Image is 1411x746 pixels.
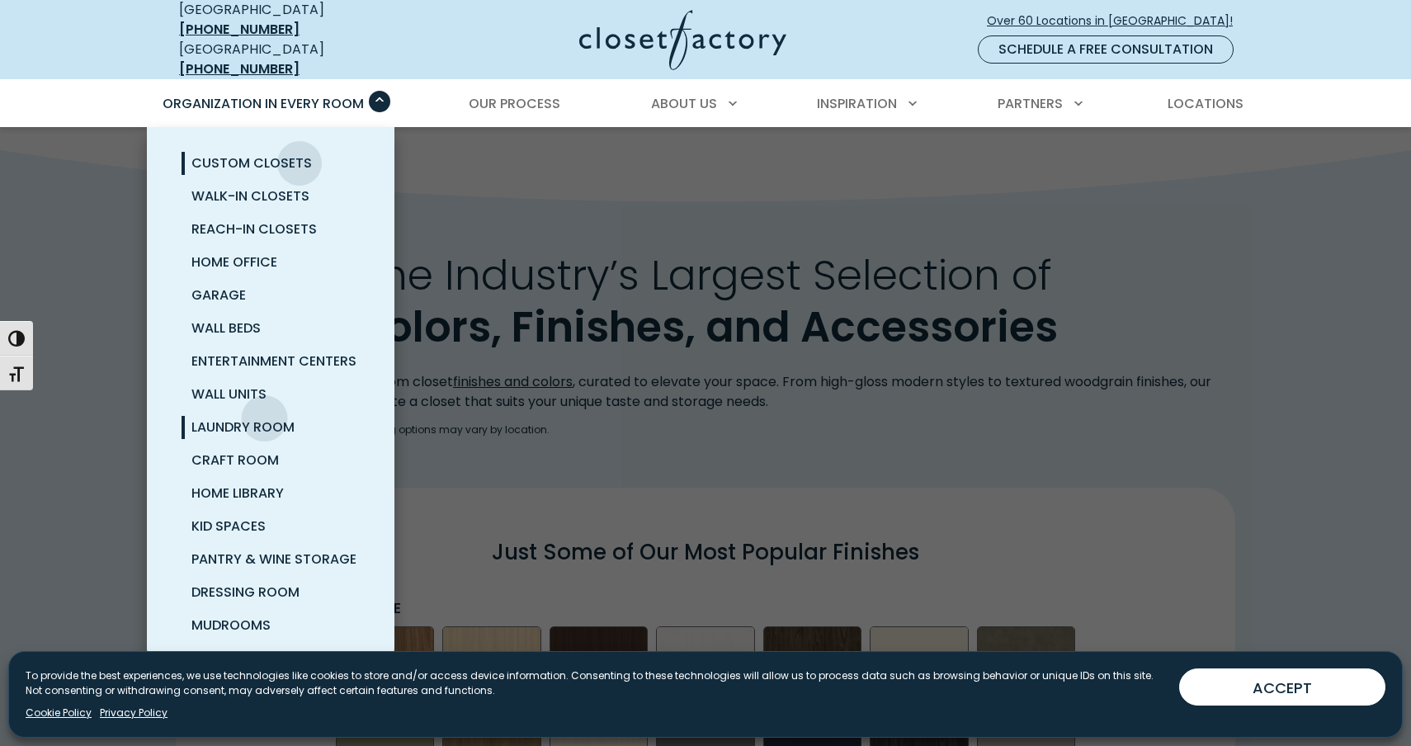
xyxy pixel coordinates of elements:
[147,127,394,662] ul: Organization in Every Room submenu
[191,418,295,437] span: Laundry Room
[978,35,1234,64] a: Schedule a Free Consultation
[191,286,246,305] span: Garage
[191,451,279,470] span: Craft Room
[987,12,1246,30] span: Over 60 Locations in [GEOGRAPHIC_DATA]!
[191,352,356,371] span: Entertainment Centers
[986,7,1247,35] a: Over 60 Locations in [GEOGRAPHIC_DATA]!
[191,186,309,205] span: Walk-In Closets
[179,40,418,79] div: [GEOGRAPHIC_DATA]
[191,583,300,602] span: Dressing Room
[100,706,168,720] a: Privacy Policy
[579,10,786,70] img: Closet Factory Logo
[26,668,1166,698] p: To provide the best experiences, we use technologies like cookies to store and/or access device i...
[1168,94,1243,113] span: Locations
[191,550,356,569] span: Pantry & Wine Storage
[469,94,560,113] span: Our Process
[191,616,271,635] span: Mudrooms
[163,94,364,113] span: Organization in Every Room
[817,94,897,113] span: Inspiration
[179,59,300,78] a: [PHONE_NUMBER]
[191,153,312,172] span: Custom Closets
[179,20,300,39] a: [PHONE_NUMBER]
[26,706,92,720] a: Cookie Policy
[191,517,266,536] span: Kid Spaces
[191,319,261,338] span: Wall Beds
[191,385,267,404] span: Wall Units
[191,484,284,503] span: Home Library
[191,253,277,271] span: Home Office
[1179,668,1385,706] button: ACCEPT
[191,220,317,238] span: Reach-In Closets
[651,94,717,113] span: About Us
[151,81,1260,127] nav: Primary Menu
[998,94,1063,113] span: Partners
